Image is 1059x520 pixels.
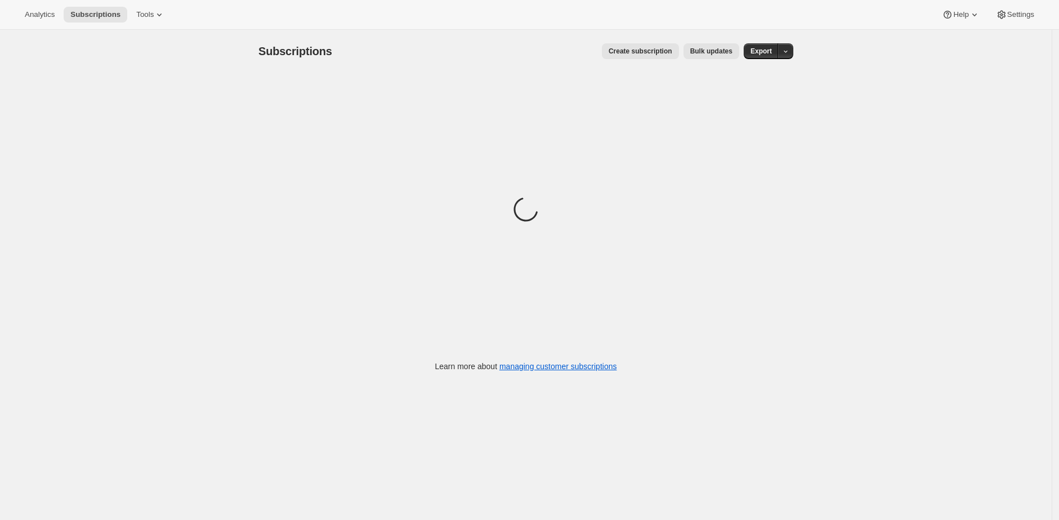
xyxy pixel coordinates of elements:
span: Help [953,10,968,19]
button: Subscriptions [64,7,127,23]
button: Settings [989,7,1041,23]
button: Create subscription [602,43,679,59]
span: Bulk updates [690,47,732,56]
a: managing customer subscriptions [499,362,617,371]
button: Help [935,7,986,23]
span: Create subscription [609,47,672,56]
span: Subscriptions [70,10,120,19]
span: Analytics [25,10,55,19]
button: Export [744,43,779,59]
span: Export [750,47,772,56]
button: Analytics [18,7,61,23]
button: Tools [129,7,172,23]
p: Learn more about [435,361,617,372]
span: Tools [136,10,154,19]
span: Settings [1007,10,1034,19]
button: Bulk updates [683,43,739,59]
span: Subscriptions [258,45,332,57]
